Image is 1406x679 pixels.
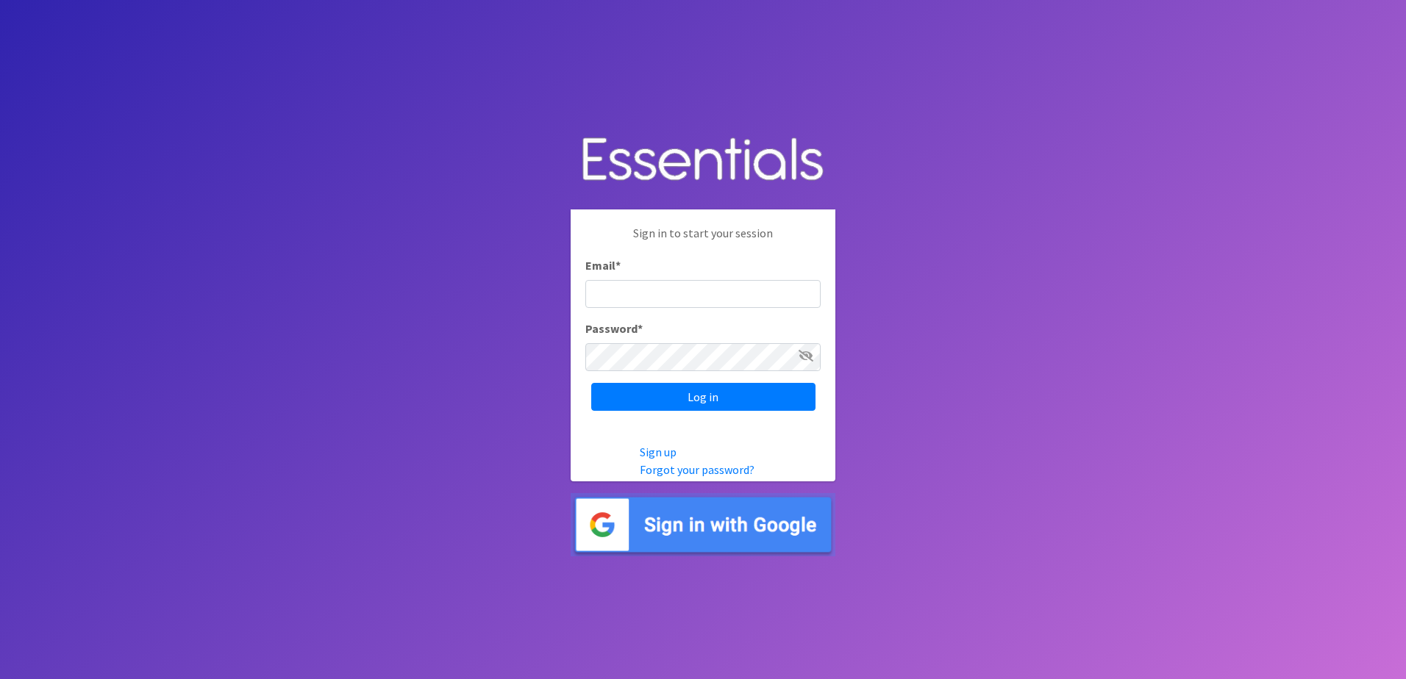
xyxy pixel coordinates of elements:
[571,493,835,557] img: Sign in with Google
[591,383,816,411] input: Log in
[585,256,621,274] label: Email
[640,462,754,477] a: Forgot your password?
[640,445,677,459] a: Sign up
[638,321,643,336] abbr: required
[571,123,835,198] img: Human Essentials
[585,224,821,256] p: Sign in to start your session
[585,320,643,337] label: Password
[615,258,621,273] abbr: required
